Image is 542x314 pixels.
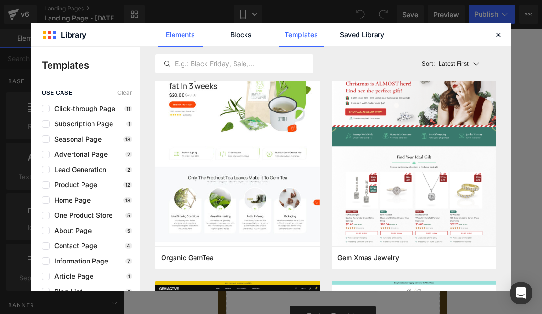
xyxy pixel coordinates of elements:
[42,90,72,96] span: use case
[123,136,132,142] p: 18
[126,121,132,127] p: 1
[439,60,469,68] p: Latest First
[125,152,132,157] p: 2
[50,135,102,143] span: Seasonal Page
[92,6,201,13] p: Descuentos Exclusivos 😎
[50,212,112,219] span: One Product Store
[510,282,532,304] div: Open Intercom Messenger
[23,125,206,137] p: Start building your page
[50,166,106,173] span: Lead Generation
[72,23,157,51] img: CASAMODERNA
[422,61,435,67] span: Sort:
[218,23,264,47] a: Blocks
[123,197,132,203] p: 18
[50,227,92,234] span: About Page
[279,23,324,47] a: Templates
[50,105,115,112] span: Click-through Page
[50,242,97,250] span: Contact Page
[42,58,140,72] p: Templates
[50,257,108,265] span: Information Page
[125,213,132,218] p: 5
[158,23,203,47] a: Elements
[50,181,97,189] span: Product Page
[50,120,113,128] span: Subscription Page
[117,90,132,96] span: Clear
[123,182,132,188] p: 12
[125,258,132,264] p: 7
[418,54,497,73] button: Latest FirstSort:Latest First
[124,106,132,111] p: 11
[125,243,132,249] p: 4
[125,289,132,294] p: 0
[72,277,157,296] a: Explore Template
[156,58,313,70] input: E.g.: Black Friday, Sale,...
[339,23,385,47] a: Saved Library
[161,253,214,262] span: Organic GemTea
[126,273,132,279] p: 1
[125,228,132,233] p: 5
[50,151,108,158] span: Advertorial Page
[337,253,399,262] span: Gem Xmas Jewelry
[1,27,22,48] summary: Menú
[50,288,82,295] span: Blog List
[50,196,91,204] span: Home Page
[125,167,132,172] p: 2
[185,27,206,48] summary: Búsqueda
[50,273,93,280] span: Article Page
[332,50,497,273] img: c3011e27-9256-46f3-b763-894934cdf8c9.png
